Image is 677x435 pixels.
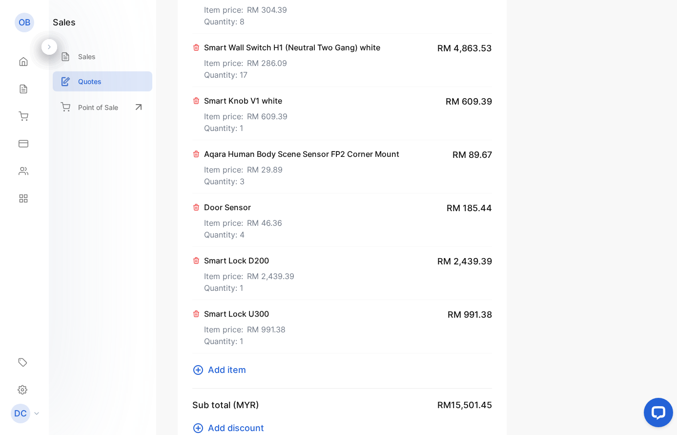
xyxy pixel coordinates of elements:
[204,229,282,240] p: Quantity: 4
[204,160,399,175] p: Item price:
[204,213,282,229] p: Item price:
[204,255,294,266] p: Smart Lock D200
[208,363,246,376] span: Add item
[204,282,294,294] p: Quantity: 1
[448,308,492,321] span: RM 991.38
[204,69,380,81] p: Quantity: 17
[204,16,386,27] p: Quantity: 8
[192,363,252,376] button: Add item
[192,421,270,435] button: Add discount
[204,148,399,160] p: Aqara Human Body Scene Sensor FP2 Corner Mount
[204,320,286,335] p: Item price:
[14,407,27,420] p: DC
[53,46,152,66] a: Sales
[247,4,287,16] span: RM 304.39
[446,95,492,108] span: RM 609.39
[247,270,294,282] span: RM 2,439.39
[204,335,286,347] p: Quantity: 1
[437,42,492,55] span: RM 4,863.53
[204,175,399,187] p: Quantity: 3
[204,42,380,53] p: Smart Wall Switch H1 (Neutral Two Gang) white
[78,51,96,62] p: Sales
[452,148,492,161] span: RM 89.67
[437,255,492,268] span: RM 2,439.39
[247,164,283,175] span: RM 29.89
[247,110,287,122] span: RM 609.39
[204,107,287,122] p: Item price:
[204,201,282,213] p: Door Sensor
[204,53,380,69] p: Item price:
[247,57,287,69] span: RM 286.09
[247,324,286,335] span: RM 991.38
[78,76,102,87] p: Quotes
[208,421,264,435] span: Add discount
[437,398,492,412] span: RM15,501.45
[204,308,286,320] p: Smart Lock U300
[78,102,118,112] p: Point of Sale
[204,95,287,107] p: Smart Knob V1 white
[192,398,259,412] p: Sub total (MYR)
[53,96,152,118] a: Point of Sale
[447,201,492,215] span: RM 185.44
[53,71,152,91] a: Quotes
[247,217,282,229] span: RM 46.36
[204,266,294,282] p: Item price:
[19,16,30,29] p: OB
[53,16,76,29] h1: sales
[204,122,287,134] p: Quantity: 1
[636,394,677,435] iframe: LiveChat chat widget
